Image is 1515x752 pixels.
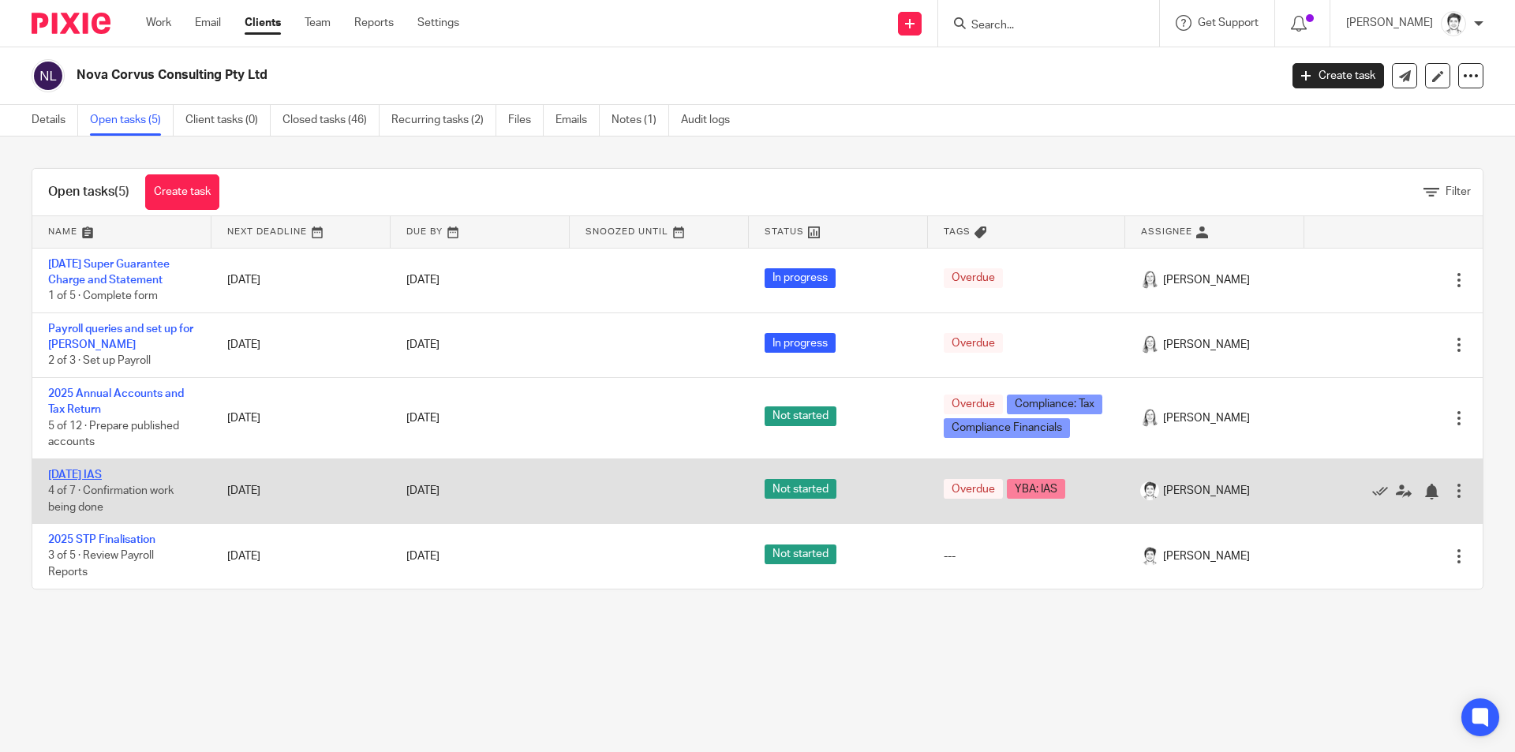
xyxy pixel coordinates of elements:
a: Client tasks (0) [185,105,271,136]
span: YBA: IAS [1007,479,1065,499]
span: 3 of 5 · Review Payroll Reports [48,551,154,578]
span: Tags [944,227,971,236]
span: Overdue [944,395,1003,414]
a: 2025 Annual Accounts and Tax Return [48,388,184,415]
a: Team [305,15,331,31]
span: Not started [765,406,836,426]
img: Pixie [32,13,110,34]
a: Details [32,105,78,136]
a: Create task [145,174,219,210]
a: Audit logs [681,105,742,136]
input: Search [970,19,1112,33]
span: In progress [765,268,836,288]
span: Not started [765,479,836,499]
a: Clients [245,15,281,31]
span: [DATE] [406,485,440,496]
span: Filter [1446,186,1471,197]
span: 5 of 12 · Prepare published accounts [48,421,179,448]
a: Work [146,15,171,31]
a: Create task [1292,63,1384,88]
img: svg%3E [32,59,65,92]
a: Settings [417,15,459,31]
img: Julie%20Wainwright.jpg [1140,547,1159,566]
a: Closed tasks (46) [282,105,380,136]
img: Julie%20Wainwright.jpg [1140,481,1159,500]
a: Payroll queries and set up for [PERSON_NAME] [48,324,193,350]
h1: Open tasks [48,184,129,200]
span: 4 of 7 · Confirmation work being done [48,485,174,513]
a: [DATE] IAS [48,470,102,481]
span: Get Support [1198,17,1259,28]
h2: Nova Corvus Consulting Pty Ltd [77,67,1031,84]
span: (5) [114,185,129,198]
a: Mark as done [1372,483,1396,499]
a: Emails [555,105,600,136]
td: [DATE] [211,377,391,458]
span: [PERSON_NAME] [1163,410,1250,426]
a: [DATE] Super Guarantee Charge and Statement [48,259,170,286]
span: Overdue [944,479,1003,499]
span: Compliance Financials [944,418,1070,438]
span: Compliance: Tax [1007,395,1102,414]
img: Eleanor%20Shakeshaft.jpg [1140,409,1159,428]
span: [DATE] [406,413,440,424]
a: Files [508,105,544,136]
span: [PERSON_NAME] [1163,337,1250,353]
span: [DATE] [406,275,440,286]
span: [PERSON_NAME] [1163,548,1250,564]
span: [PERSON_NAME] [1163,483,1250,499]
span: [DATE] [406,551,440,562]
img: Eleanor%20Shakeshaft.jpg [1140,335,1159,354]
a: Open tasks (5) [90,105,174,136]
td: [DATE] [211,524,391,589]
a: Reports [354,15,394,31]
span: Snoozed Until [585,227,668,236]
div: --- [944,548,1109,564]
img: Eleanor%20Shakeshaft.jpg [1140,271,1159,290]
a: Notes (1) [612,105,669,136]
td: [DATE] [211,458,391,523]
span: In progress [765,333,836,353]
a: 2025 STP Finalisation [48,534,155,545]
span: 2 of 3 · Set up Payroll [48,356,151,367]
span: Overdue [944,333,1003,353]
td: [DATE] [211,312,391,377]
a: Recurring tasks (2) [391,105,496,136]
span: 1 of 5 · Complete form [48,290,158,301]
img: Julie%20Wainwright.jpg [1441,11,1466,36]
p: [PERSON_NAME] [1346,15,1433,31]
span: [DATE] [406,339,440,350]
span: Status [765,227,804,236]
span: Not started [765,544,836,564]
span: [PERSON_NAME] [1163,272,1250,288]
td: [DATE] [211,248,391,312]
span: Overdue [944,268,1003,288]
a: Email [195,15,221,31]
